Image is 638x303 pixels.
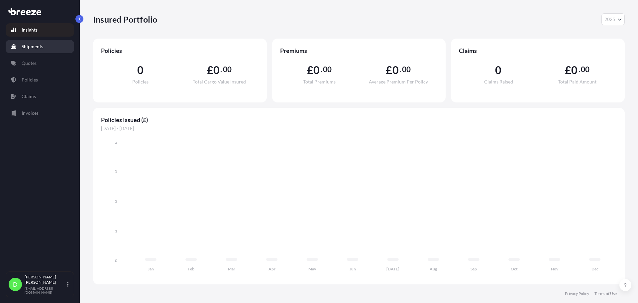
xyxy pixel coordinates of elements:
[22,27,38,33] p: Insights
[551,266,559,271] tspan: Nov
[471,266,477,271] tspan: Sep
[321,67,322,72] span: .
[558,79,596,84] span: Total Paid Amount
[6,106,74,120] a: Invoices
[101,116,617,124] span: Policies Issued (£)
[220,67,222,72] span: .
[22,60,37,67] p: Quotes
[148,266,154,271] tspan: Jan
[6,73,74,86] a: Policies
[280,47,438,55] span: Premiums
[6,23,74,37] a: Insights
[399,67,401,72] span: .
[594,291,617,296] a: Terms of Use
[308,266,316,271] tspan: May
[459,47,617,55] span: Claims
[307,65,313,76] span: £
[6,57,74,70] a: Quotes
[25,286,66,294] p: [EMAIL_ADDRESS][DOMAIN_NAME]
[137,65,144,76] span: 0
[386,266,399,271] tspan: [DATE]
[392,65,399,76] span: 0
[601,13,625,25] button: Year Selector
[581,67,589,72] span: 00
[6,90,74,103] a: Claims
[115,258,117,263] tspan: 0
[402,67,411,72] span: 00
[223,67,232,72] span: 00
[604,16,615,23] span: 2025
[13,281,18,288] span: D
[484,79,513,84] span: Claims Raised
[101,47,259,55] span: Policies
[22,110,39,116] p: Invoices
[495,65,501,76] span: 0
[565,291,589,296] a: Privacy Policy
[115,140,117,145] tspan: 4
[93,14,157,25] p: Insured Portfolio
[579,67,580,72] span: .
[115,228,117,233] tspan: 1
[571,65,578,76] span: 0
[430,266,437,271] tspan: Aug
[22,93,36,100] p: Claims
[25,274,66,285] p: [PERSON_NAME] [PERSON_NAME]
[188,266,194,271] tspan: Feb
[313,65,320,76] span: 0
[386,65,392,76] span: £
[213,65,220,76] span: 0
[303,79,336,84] span: Total Premiums
[323,67,332,72] span: 00
[101,125,617,132] span: [DATE] - [DATE]
[350,266,356,271] tspan: Jun
[268,266,275,271] tspan: Apr
[565,65,571,76] span: £
[115,169,117,174] tspan: 3
[22,43,43,50] p: Shipments
[193,79,246,84] span: Total Cargo Value Insured
[591,266,598,271] tspan: Dec
[228,266,235,271] tspan: Mar
[6,40,74,53] a: Shipments
[22,76,38,83] p: Policies
[511,266,518,271] tspan: Oct
[207,65,213,76] span: £
[115,199,117,204] tspan: 2
[369,79,428,84] span: Average Premium Per Policy
[132,79,149,84] span: Policies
